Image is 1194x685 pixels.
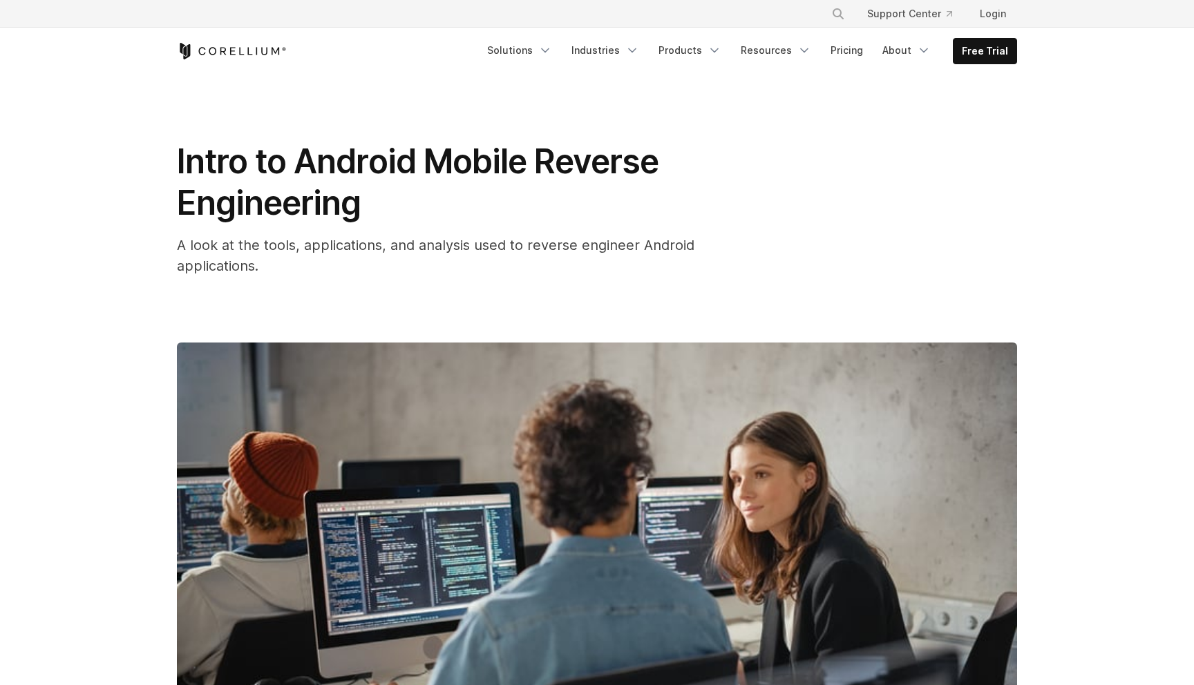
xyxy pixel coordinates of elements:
[954,39,1016,64] a: Free Trial
[856,1,963,26] a: Support Center
[479,38,560,63] a: Solutions
[826,1,851,26] button: Search
[479,38,1017,64] div: Navigation Menu
[563,38,647,63] a: Industries
[874,38,939,63] a: About
[177,237,694,274] span: A look at the tools, applications, and analysis used to reverse engineer Android applications.
[177,141,658,223] span: Intro to Android Mobile Reverse Engineering
[822,38,871,63] a: Pricing
[969,1,1017,26] a: Login
[815,1,1017,26] div: Navigation Menu
[177,43,287,59] a: Corellium Home
[732,38,819,63] a: Resources
[650,38,730,63] a: Products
